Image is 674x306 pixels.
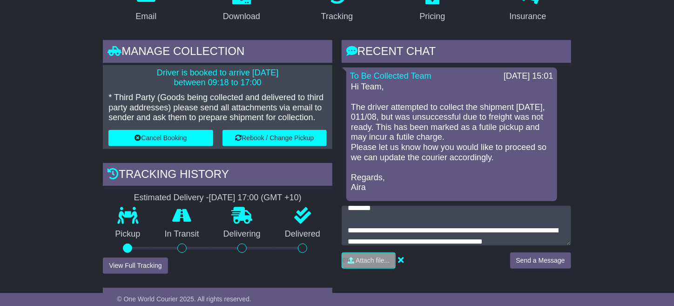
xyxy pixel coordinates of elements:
p: Hi Team, The driver attempted to collect the shipment [DATE], 011/08, but was unsuccessful due to... [351,82,553,193]
div: Manage collection [103,40,332,65]
div: RECENT CHAT [342,40,571,65]
button: Send a Message [510,252,571,269]
div: Email [135,10,156,23]
p: In Transit [152,229,211,239]
div: [DATE] 15:01 [504,71,553,82]
p: Delivering [211,229,273,239]
button: Cancel Booking [108,130,213,146]
button: Rebook / Change Pickup [222,130,327,146]
p: Delivered [273,229,332,239]
button: View Full Tracking [103,258,168,274]
p: Pickup [103,229,152,239]
div: Pricing [420,10,445,23]
div: Tracking history [103,163,332,188]
div: Download [223,10,260,23]
span: © One World Courier 2025. All rights reserved. [117,295,251,303]
a: To Be Collected Team [350,71,431,81]
div: Estimated Delivery - [103,193,332,203]
div: Tracking [321,10,353,23]
div: [DATE] 17:00 (GMT +10) [209,193,302,203]
p: Driver is booked to arrive [DATE] between 09:18 to 17:00 [108,68,327,88]
div: Insurance [510,10,546,23]
p: * Third Party (Goods being collected and delivered to third party addresses) please send all atta... [108,93,327,123]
